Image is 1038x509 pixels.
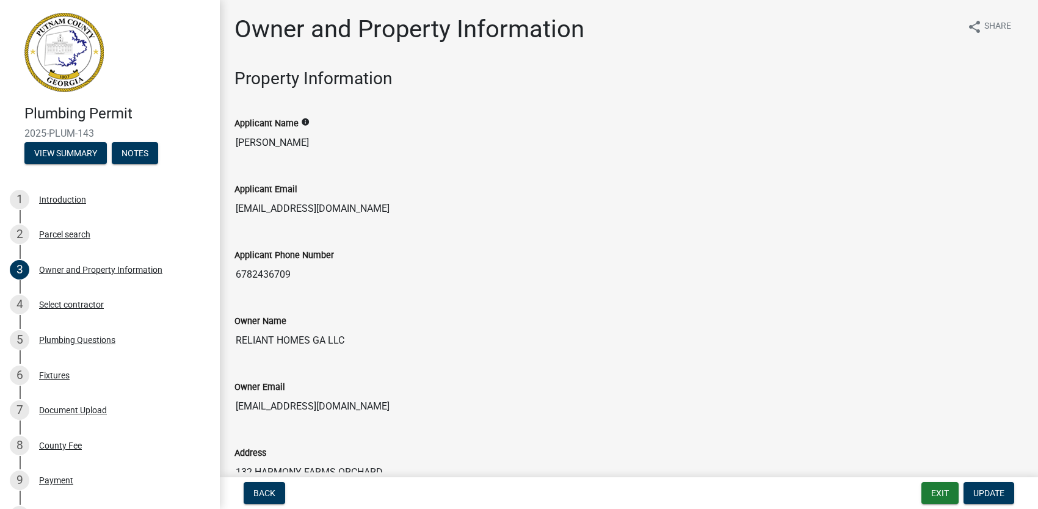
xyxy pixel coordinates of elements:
[10,471,29,490] div: 9
[10,400,29,420] div: 7
[39,230,90,239] div: Parcel search
[10,330,29,350] div: 5
[24,128,195,139] span: 2025-PLUM-143
[10,295,29,314] div: 4
[10,436,29,455] div: 8
[10,190,29,209] div: 1
[234,251,334,260] label: Applicant Phone Number
[921,482,959,504] button: Exit
[234,317,286,326] label: Owner Name
[244,482,285,504] button: Back
[112,149,158,159] wm-modal-confirm: Notes
[253,488,275,498] span: Back
[984,20,1011,34] span: Share
[234,449,266,458] label: Address
[234,120,299,128] label: Applicant Name
[234,186,297,194] label: Applicant Email
[967,20,982,34] i: share
[39,406,107,414] div: Document Upload
[39,336,115,344] div: Plumbing Questions
[39,265,162,274] div: Owner and Property Information
[234,68,1023,89] h3: Property Information
[234,383,285,392] label: Owner Email
[24,149,107,159] wm-modal-confirm: Summary
[39,441,82,450] div: County Fee
[39,195,86,204] div: Introduction
[39,300,104,309] div: Select contractor
[234,15,584,44] h1: Owner and Property Information
[973,488,1004,498] span: Update
[10,366,29,385] div: 6
[301,118,310,126] i: info
[10,225,29,244] div: 2
[39,476,73,485] div: Payment
[112,142,158,164] button: Notes
[24,105,210,123] h4: Plumbing Permit
[10,260,29,280] div: 3
[39,371,70,380] div: Fixtures
[24,13,104,92] img: Putnam County, Georgia
[964,482,1014,504] button: Update
[24,142,107,164] button: View Summary
[957,15,1021,38] button: shareShare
